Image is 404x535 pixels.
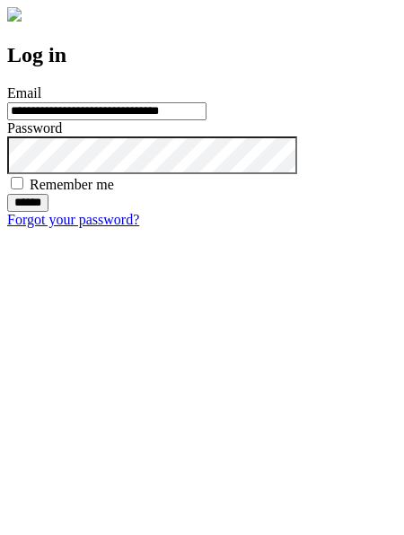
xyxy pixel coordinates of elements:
[30,177,114,192] label: Remember me
[7,212,139,227] a: Forgot your password?
[7,120,62,136] label: Password
[7,7,22,22] img: logo-4e3dc11c47720685a147b03b5a06dd966a58ff35d612b21f08c02c0306f2b779.png
[7,85,41,101] label: Email
[7,43,397,67] h2: Log in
